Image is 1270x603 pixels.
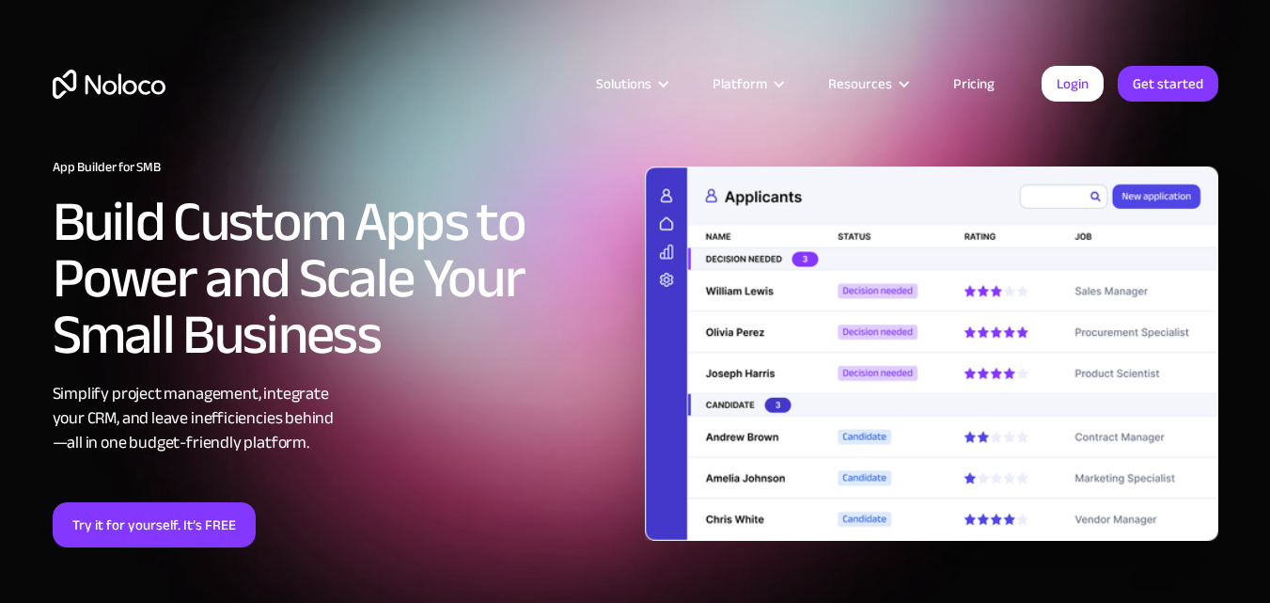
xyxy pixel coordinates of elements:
a: Login [1042,66,1104,102]
div: Platform [713,71,767,96]
div: Platform [689,71,805,96]
h2: Build Custom Apps to Power and Scale Your Small Business [53,194,626,363]
div: Solutions [572,71,689,96]
a: Try it for yourself. It’s FREE [53,502,256,547]
div: Resources [805,71,930,96]
a: Pricing [930,71,1018,96]
div: Solutions [596,71,651,96]
a: home [53,70,165,99]
a: Get started [1118,66,1218,102]
div: Simplify project management, integrate your CRM, and leave inefficiencies behind —all in one budg... [53,382,626,455]
div: Resources [828,71,892,96]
